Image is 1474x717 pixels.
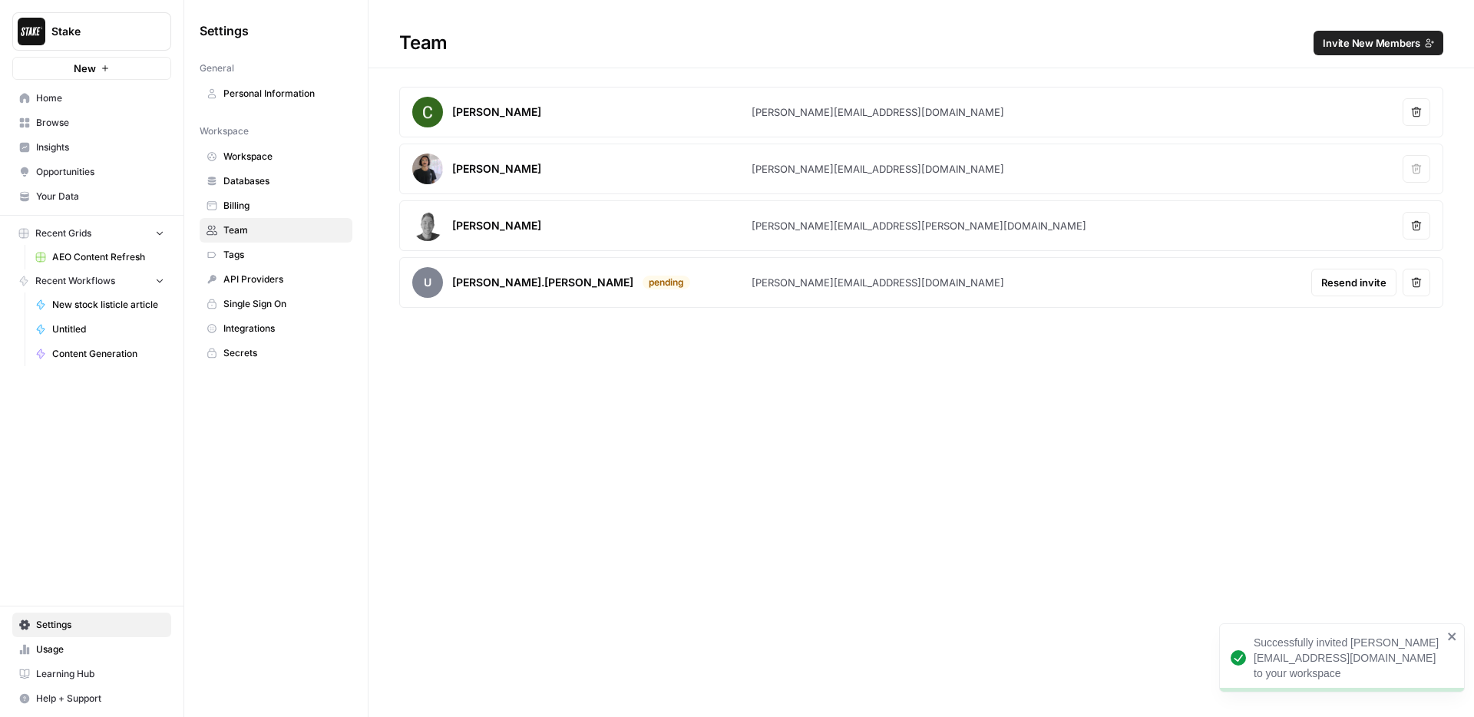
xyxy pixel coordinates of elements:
[200,124,249,138] span: Workspace
[412,97,443,127] img: avatar
[200,316,352,341] a: Integrations
[52,347,164,361] span: Content Generation
[200,267,352,292] a: API Providers
[412,267,443,298] span: u
[12,135,171,160] a: Insights
[36,116,164,130] span: Browse
[223,150,345,164] span: Workspace
[51,24,144,39] span: Stake
[36,618,164,632] span: Settings
[223,87,345,101] span: Personal Information
[12,222,171,245] button: Recent Grids
[12,184,171,209] a: Your Data
[12,86,171,111] a: Home
[12,637,171,662] a: Usage
[12,111,171,135] a: Browse
[452,104,541,120] div: [PERSON_NAME]
[28,342,171,366] a: Content Generation
[12,12,171,51] button: Workspace: Stake
[200,21,249,40] span: Settings
[223,346,345,360] span: Secrets
[412,154,443,184] img: avatar
[200,144,352,169] a: Workspace
[643,276,690,289] div: pending
[28,292,171,317] a: New stock listicle article
[52,298,164,312] span: New stock listicle article
[223,248,345,262] span: Tags
[368,31,1474,55] div: Team
[223,273,345,286] span: API Providers
[35,226,91,240] span: Recent Grids
[223,174,345,188] span: Databases
[12,269,171,292] button: Recent Workflows
[1321,275,1386,290] span: Resend invite
[752,104,1004,120] div: [PERSON_NAME][EMAIL_ADDRESS][DOMAIN_NAME]
[52,322,164,336] span: Untitled
[200,81,352,106] a: Personal Information
[200,169,352,193] a: Databases
[12,613,171,637] a: Settings
[752,161,1004,177] div: [PERSON_NAME][EMAIL_ADDRESS][DOMAIN_NAME]
[36,643,164,656] span: Usage
[452,218,541,233] div: [PERSON_NAME]
[36,190,164,203] span: Your Data
[12,160,171,184] a: Opportunities
[200,218,352,243] a: Team
[28,317,171,342] a: Untitled
[1447,630,1458,643] button: close
[752,218,1086,233] div: [PERSON_NAME][EMAIL_ADDRESS][PERSON_NAME][DOMAIN_NAME]
[1314,31,1443,55] button: Invite New Members
[223,297,345,311] span: Single Sign On
[36,91,164,105] span: Home
[452,161,541,177] div: [PERSON_NAME]
[223,223,345,237] span: Team
[12,57,171,80] button: New
[200,292,352,316] a: Single Sign On
[200,341,352,365] a: Secrets
[36,692,164,705] span: Help + Support
[36,140,164,154] span: Insights
[223,322,345,335] span: Integrations
[36,165,164,179] span: Opportunities
[1323,35,1420,51] span: Invite New Members
[12,686,171,711] button: Help + Support
[74,61,96,76] span: New
[35,274,115,288] span: Recent Workflows
[1254,635,1443,681] div: Successfully invited [PERSON_NAME][EMAIL_ADDRESS][DOMAIN_NAME] to your workspace
[200,243,352,267] a: Tags
[752,275,1004,290] div: [PERSON_NAME][EMAIL_ADDRESS][DOMAIN_NAME]
[200,193,352,218] a: Billing
[452,275,633,290] div: [PERSON_NAME].[PERSON_NAME]
[28,245,171,269] a: AEO Content Refresh
[1311,269,1396,296] button: Resend invite
[36,667,164,681] span: Learning Hub
[412,210,443,241] img: avatar
[18,18,45,45] img: Stake Logo
[52,250,164,264] span: AEO Content Refresh
[200,61,234,75] span: General
[223,199,345,213] span: Billing
[12,662,171,686] a: Learning Hub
